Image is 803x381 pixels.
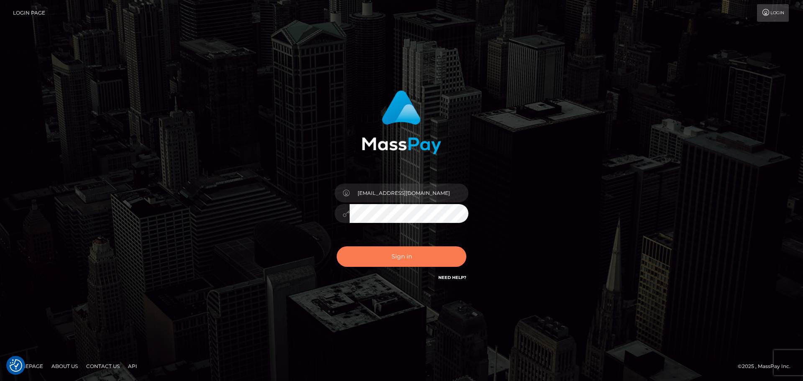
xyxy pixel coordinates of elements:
a: Contact Us [83,360,123,373]
a: About Us [48,360,81,373]
img: MassPay Login [362,90,441,154]
a: API [125,360,141,373]
a: Login [757,4,789,22]
a: Login Page [13,4,45,22]
img: Revisit consent button [10,359,22,372]
a: Need Help? [438,275,466,280]
a: Homepage [9,360,46,373]
input: Username... [350,184,468,202]
button: Consent Preferences [10,359,22,372]
div: © 2025 , MassPay Inc. [738,362,797,371]
button: Sign in [337,246,466,267]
